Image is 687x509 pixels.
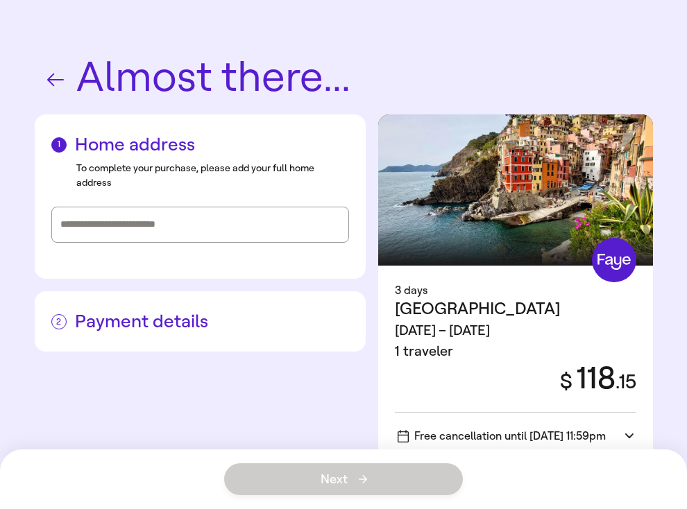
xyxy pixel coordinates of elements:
div: 3 days [395,282,636,299]
h2: Home address [51,134,349,155]
div: [DATE] – [DATE] [395,320,561,341]
span: Next [321,473,367,485]
span: [GEOGRAPHIC_DATA] [395,299,561,318]
span: Free cancellation until [DATE] 11:59pm [398,429,606,442]
span: $ [560,369,572,394]
h1: Almost there... [35,55,653,101]
div: To complete your purchase, please add your full home address [76,161,349,190]
h2: Payment details [51,311,349,332]
button: Next [224,463,463,495]
div: 1 traveler [395,341,561,362]
input: Street address, city, state [60,214,340,235]
span: . 15 [616,370,636,393]
div: 118 [548,362,636,395]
